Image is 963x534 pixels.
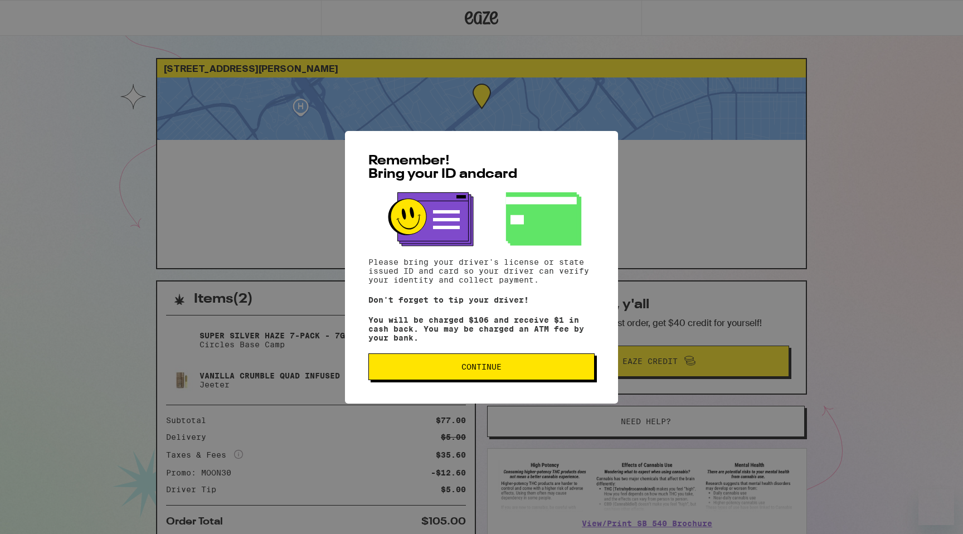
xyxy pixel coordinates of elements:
[461,363,502,371] span: Continue
[368,295,595,304] p: Don't forget to tip your driver!
[368,353,595,380] button: Continue
[368,315,595,342] p: You will be charged $106 and receive $1 in cash back. You may be charged an ATM fee by your bank.
[368,258,595,284] p: Please bring your driver's license or state issued ID and card so your driver can verify your ide...
[918,489,954,525] iframe: Button to launch messaging window
[368,154,517,181] span: Remember! Bring your ID and card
